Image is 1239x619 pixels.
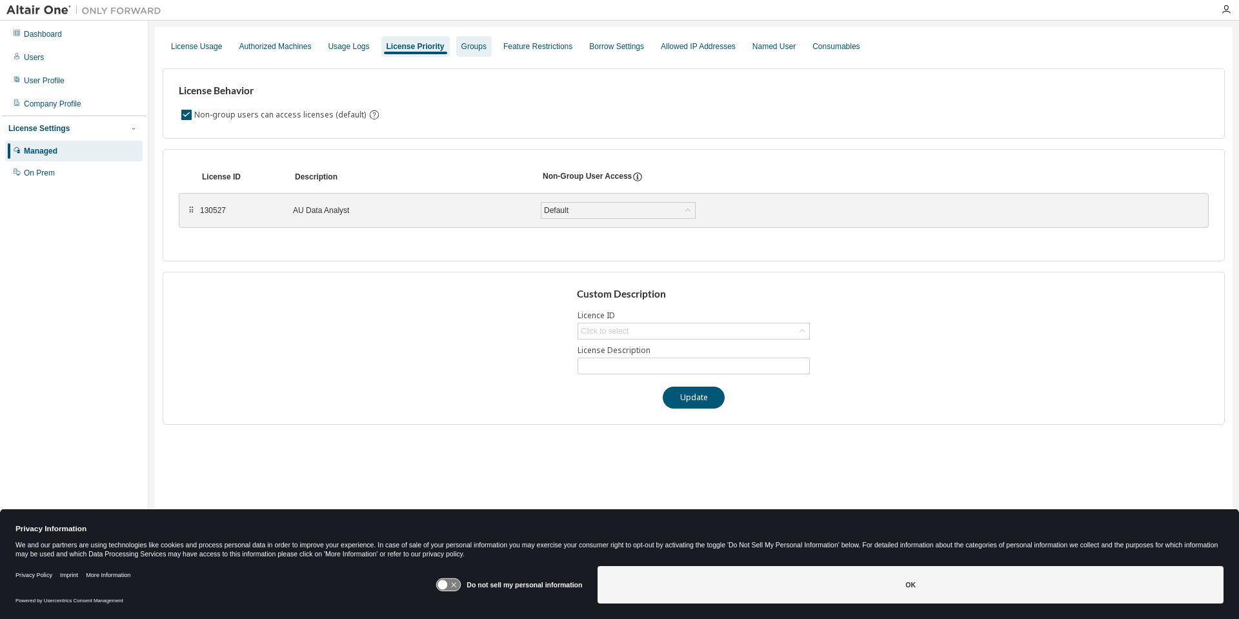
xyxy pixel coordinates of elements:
div: Click to select [578,323,809,339]
div: AU Data Analyst [293,205,525,216]
div: License Usage [171,41,222,52]
div: Usage Logs [328,41,369,52]
div: Company Profile [24,99,81,109]
div: License Settings [8,123,70,134]
div: License Priority [387,41,445,52]
div: Groups [461,41,487,52]
div: Description [295,172,527,182]
div: Non-Group User Access [543,171,632,183]
div: 130527 [200,205,277,216]
div: ⠿ [187,205,195,216]
div: Named User [752,41,796,52]
div: User Profile [24,76,65,86]
div: Dashboard [24,29,62,39]
div: Default [541,203,695,218]
div: Managed [24,146,57,156]
svg: By default any user not assigned to any group can access any license. Turn this setting off to di... [368,109,380,121]
div: Allowed IP Addresses [661,41,736,52]
div: Click to select [581,326,629,336]
h3: License Behavior [179,85,378,97]
label: Non-group users can access licenses (default) [194,107,368,123]
div: Authorized Machines [239,41,311,52]
button: Update [663,387,725,409]
div: Consumables [812,41,860,52]
label: License Description [578,345,810,356]
div: Borrow Settings [589,41,644,52]
h3: Custom Description [577,288,811,301]
div: Users [24,52,44,63]
div: License ID [202,172,279,182]
img: Altair One [6,4,168,17]
div: On Prem [24,168,55,178]
div: Default [542,203,570,218]
label: Licence ID [578,310,810,321]
div: Feature Restrictions [503,41,572,52]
